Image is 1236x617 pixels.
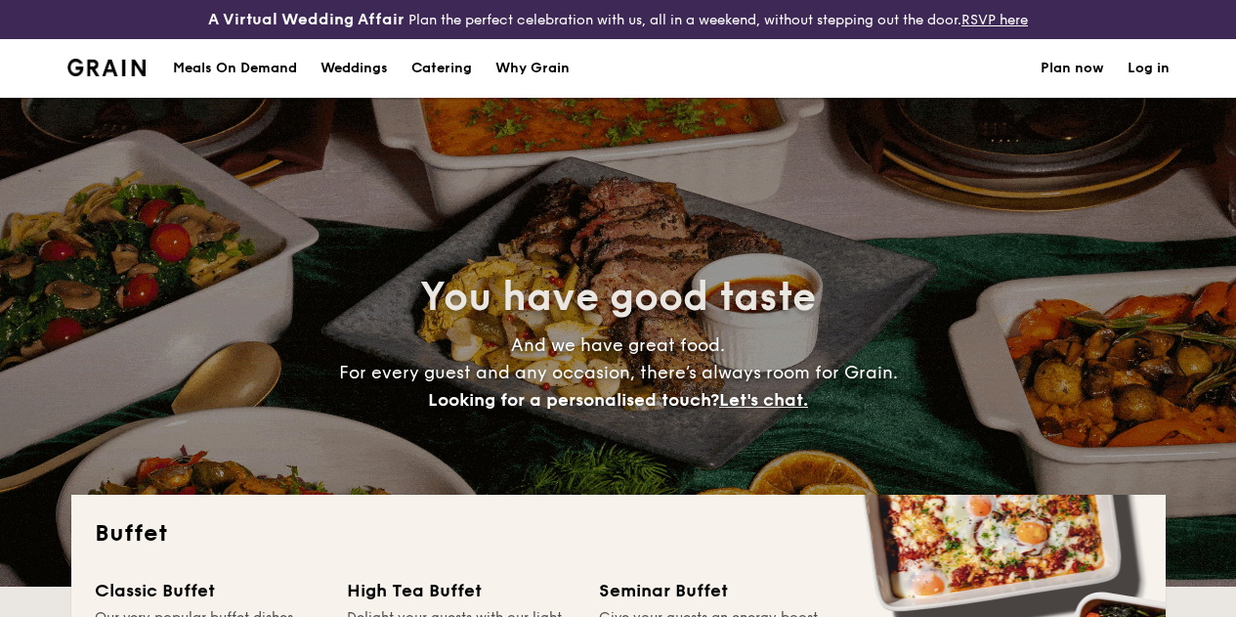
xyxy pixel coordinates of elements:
div: Why Grain [495,39,570,98]
a: Log in [1128,39,1170,98]
span: And we have great food. For every guest and any occasion, there’s always room for Grain. [339,334,898,411]
a: Meals On Demand [161,39,309,98]
div: Plan the perfect celebration with us, all in a weekend, without stepping out the door. [206,8,1030,31]
a: Weddings [309,39,400,98]
a: Why Grain [484,39,581,98]
span: You have good taste [420,274,816,321]
a: Plan now [1041,39,1104,98]
a: RSVP here [961,12,1028,28]
div: High Tea Buffet [347,577,575,604]
h2: Buffet [95,518,1142,550]
span: Looking for a personalised touch? [428,389,719,411]
h1: Catering [411,39,472,98]
div: Seminar Buffet [599,577,828,604]
img: Grain [67,59,147,76]
h4: A Virtual Wedding Affair [208,8,405,31]
div: Meals On Demand [173,39,297,98]
a: Catering [400,39,484,98]
div: Classic Buffet [95,577,323,604]
span: Let's chat. [719,389,808,411]
a: Logotype [67,59,147,76]
div: Weddings [320,39,388,98]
